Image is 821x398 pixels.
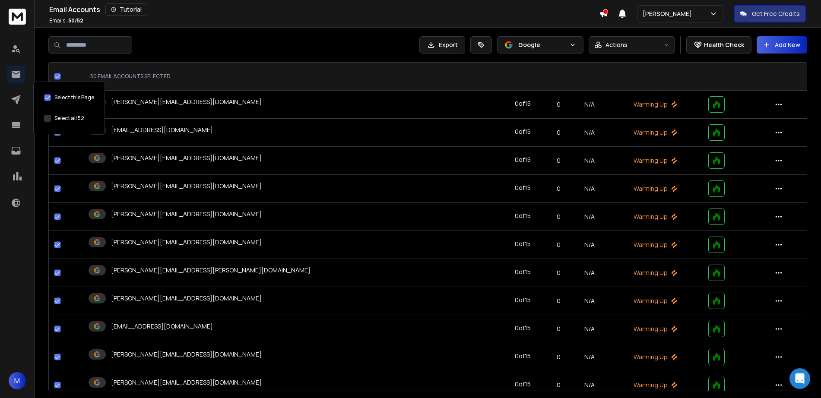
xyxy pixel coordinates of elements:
[571,147,608,175] td: N/A
[515,183,531,192] div: 0 of 15
[613,212,698,221] p: Warming Up
[111,266,311,275] p: [PERSON_NAME][EMAIL_ADDRESS][PERSON_NAME][DOMAIN_NAME]
[90,73,493,80] div: 50 EMAIL ACCOUNTS SELECTED
[515,99,531,108] div: 0 of 15
[551,212,566,221] p: 0
[515,155,531,164] div: 0 of 15
[613,268,698,277] p: Warming Up
[757,36,807,54] button: Add New
[613,156,698,165] p: Warming Up
[551,100,566,109] p: 0
[515,268,531,276] div: 0 of 15
[551,184,566,193] p: 0
[111,238,262,246] p: [PERSON_NAME][EMAIL_ADDRESS][DOMAIN_NAME]
[613,353,698,361] p: Warming Up
[551,353,566,361] p: 0
[613,381,698,389] p: Warming Up
[111,322,213,331] p: [EMAIL_ADDRESS][DOMAIN_NAME]
[111,98,262,106] p: [PERSON_NAME][EMAIL_ADDRESS][DOMAIN_NAME]
[111,378,262,387] p: [PERSON_NAME][EMAIL_ADDRESS][DOMAIN_NAME]
[571,259,608,287] td: N/A
[734,5,806,22] button: Get Free Credits
[515,212,531,220] div: 0 of 15
[515,380,531,389] div: 0 of 15
[515,240,531,248] div: 0 of 15
[752,9,800,18] p: Get Free Credits
[111,350,262,359] p: [PERSON_NAME][EMAIL_ADDRESS][DOMAIN_NAME]
[643,9,695,18] p: [PERSON_NAME]
[551,156,566,165] p: 0
[9,372,26,389] button: M
[704,41,744,49] p: Health Check
[54,115,84,122] label: Select all 52
[105,3,147,16] button: Tutorial
[419,36,465,54] button: Export
[111,210,262,218] p: [PERSON_NAME][EMAIL_ADDRESS][DOMAIN_NAME]
[571,287,608,315] td: N/A
[686,36,751,54] button: Health Check
[551,240,566,249] p: 0
[613,100,698,109] p: Warming Up
[613,128,698,137] p: Warming Up
[571,231,608,259] td: N/A
[551,128,566,137] p: 0
[518,41,566,49] p: Google
[551,325,566,333] p: 0
[551,297,566,305] p: 0
[571,91,608,119] td: N/A
[515,324,531,332] div: 0 of 15
[551,381,566,389] p: 0
[613,184,698,193] p: Warming Up
[571,343,608,371] td: N/A
[49,3,599,16] div: Email Accounts
[571,203,608,231] td: N/A
[789,368,810,389] div: Open Intercom Messenger
[49,17,83,24] p: Emails :
[613,240,698,249] p: Warming Up
[515,127,531,136] div: 0 of 15
[571,175,608,203] td: N/A
[613,297,698,305] p: Warming Up
[111,126,213,134] p: [EMAIL_ADDRESS][DOMAIN_NAME]
[571,119,608,147] td: N/A
[515,296,531,304] div: 0 of 15
[68,17,83,24] span: 50 / 52
[54,94,94,101] label: Select this Page
[613,325,698,333] p: Warming Up
[605,41,628,49] p: Actions
[571,315,608,343] td: N/A
[111,154,262,162] p: [PERSON_NAME][EMAIL_ADDRESS][DOMAIN_NAME]
[111,294,262,303] p: [PERSON_NAME][EMAIL_ADDRESS][DOMAIN_NAME]
[111,182,262,190] p: [PERSON_NAME][EMAIL_ADDRESS][DOMAIN_NAME]
[551,268,566,277] p: 0
[515,352,531,360] div: 0 of 15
